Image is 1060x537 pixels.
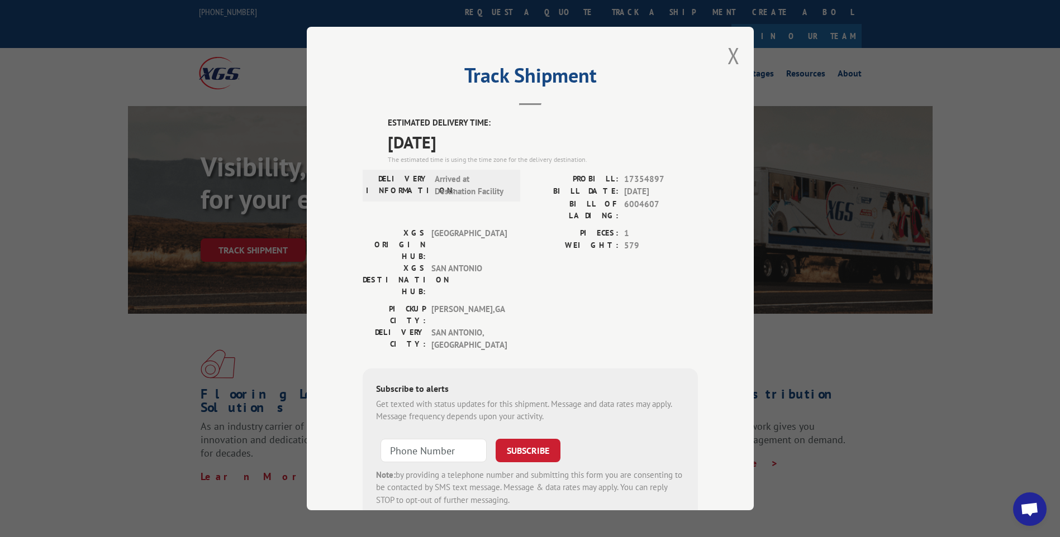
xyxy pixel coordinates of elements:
[728,41,740,70] button: Close modal
[431,227,507,262] span: [GEOGRAPHIC_DATA]
[376,469,396,480] strong: Note:
[431,327,507,352] span: SAN ANTONIO , [GEOGRAPHIC_DATA]
[624,227,698,240] span: 1
[624,239,698,252] span: 579
[376,469,685,507] div: by providing a telephone number and submitting this form you are consenting to be contacted by SM...
[530,227,619,240] label: PIECES:
[530,173,619,186] label: PROBILL:
[363,303,426,327] label: PICKUP CITY:
[435,173,510,198] span: Arrived at Destination Facility
[388,130,698,155] span: [DATE]
[363,327,426,352] label: DELIVERY CITY:
[1013,492,1047,526] a: Open chat
[363,68,698,89] h2: Track Shipment
[388,117,698,130] label: ESTIMATED DELIVERY TIME:
[363,227,426,262] label: XGS ORIGIN HUB:
[624,198,698,222] span: 6004607
[431,303,507,327] span: [PERSON_NAME] , GA
[431,262,507,298] span: SAN ANTONIO
[376,398,685,423] div: Get texted with status updates for this shipment. Message and data rates may apply. Message frequ...
[530,185,619,198] label: BILL DATE:
[376,382,685,398] div: Subscribe to alerts
[624,173,698,186] span: 17354897
[381,439,487,462] input: Phone Number
[366,173,429,198] label: DELIVERY INFORMATION:
[624,185,698,198] span: [DATE]
[496,439,560,462] button: SUBSCRIBE
[363,262,426,298] label: XGS DESTINATION HUB:
[388,155,698,165] div: The estimated time is using the time zone for the delivery destination.
[530,198,619,222] label: BILL OF LADING:
[530,239,619,252] label: WEIGHT:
